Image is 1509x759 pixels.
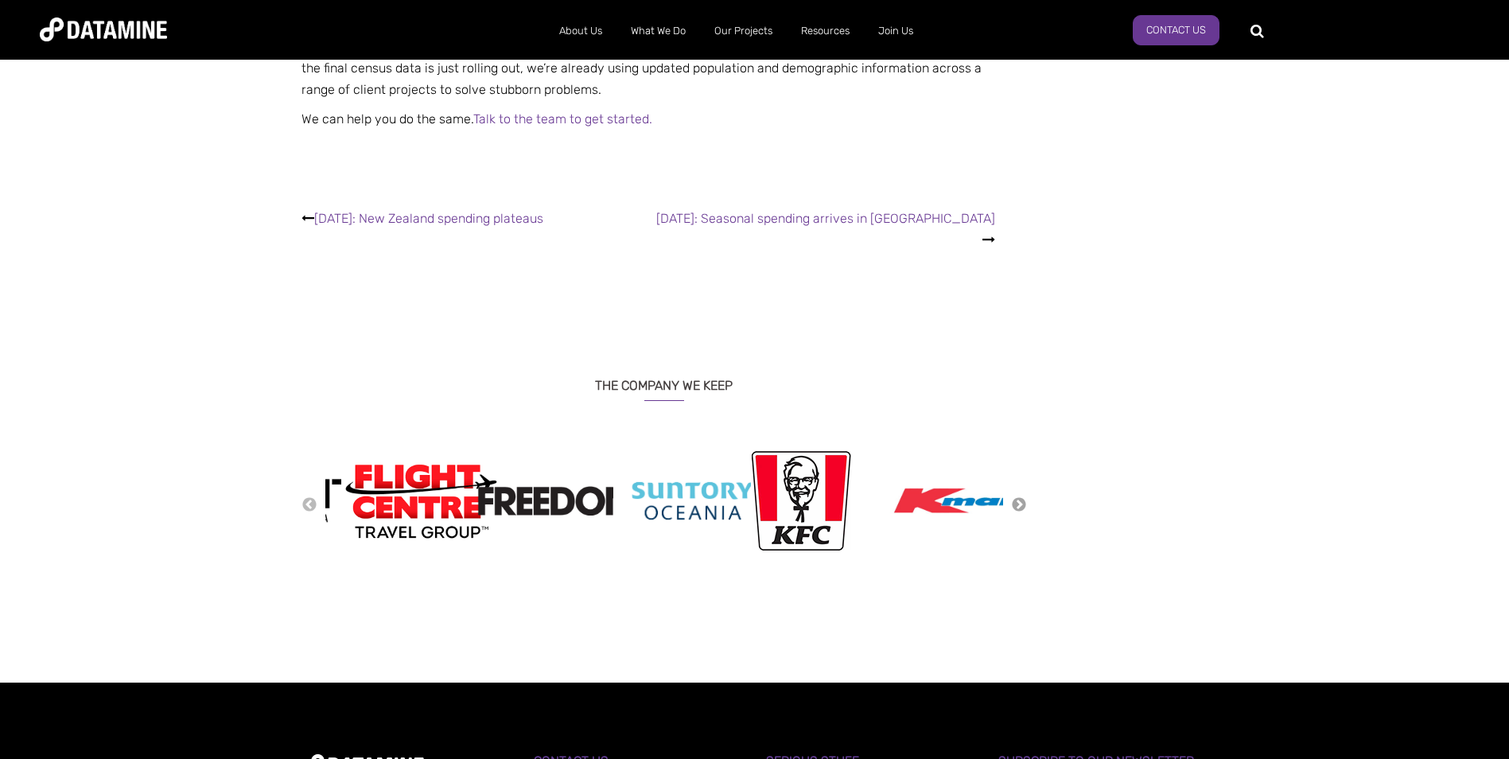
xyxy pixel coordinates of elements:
[341,460,500,542] img: Flight Centre
[473,111,652,127] a: Talk to the team to get started.
[301,496,317,514] button: Previous
[751,447,851,554] img: kfc
[864,10,928,52] a: Join Us
[545,10,616,52] a: About Us
[656,211,995,226] a: [DATE]: Seasonal spending arrives in [GEOGRAPHIC_DATA]
[616,10,700,52] a: What We Do
[787,10,864,52] a: Resources
[477,486,636,516] img: Freedom logo
[1011,496,1027,514] button: Next
[301,108,995,130] p: We can help you do the same.
[700,10,787,52] a: Our Projects
[613,456,772,546] img: Suntory Oceania
[885,453,1044,548] img: Kmart logo
[1133,15,1219,45] a: Contact Us
[40,18,167,41] img: Datamine
[314,211,543,226] a: [DATE]: New Zealand spending plateaus
[301,358,1027,401] h3: THE COMPANY WE KEEP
